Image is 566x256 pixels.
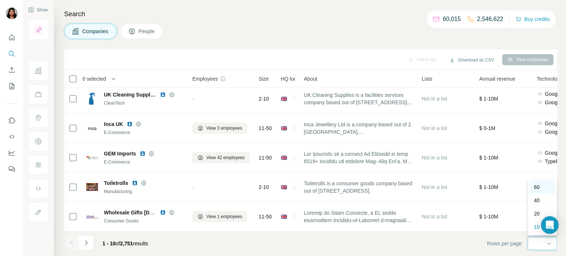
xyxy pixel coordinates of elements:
[104,129,184,136] div: E-Commerce
[127,121,133,127] img: LinkedIn logo
[477,15,503,24] p: 2,546,622
[160,92,166,98] img: LinkedIn logo
[534,223,540,231] p: 10
[259,154,272,161] span: 11-50
[104,91,156,98] span: UK Cleaning Supplies
[83,75,106,83] span: 0 selected
[192,75,218,83] span: Employees
[6,63,18,77] button: Enrich CSV
[304,91,413,106] span: UK Cleaning Supplies is a facilities services company based out of [STREET_ADDRESS][PERSON_NAME].
[120,241,133,246] span: 2,751
[444,55,499,66] button: Download as CSV
[545,158,563,165] span: Typekit,
[116,241,120,246] span: of
[206,154,245,161] span: View 42 employees
[23,4,53,15] button: Show
[104,179,128,187] span: Toiletrolls
[104,120,123,128] span: Inca UK
[479,214,498,220] span: $ 1-10M
[304,75,318,83] span: About
[6,80,18,93] button: My lists
[479,184,498,190] span: $ 1-10M
[293,154,304,161] div: + 2
[192,184,194,190] span: -
[6,162,18,176] button: Feedback
[6,47,18,60] button: Search
[192,96,194,102] span: -
[206,125,242,131] span: View 3 employees
[102,241,148,246] span: results
[139,28,156,35] span: People
[192,211,247,222] button: View 1 employees
[259,183,269,191] span: 2-10
[104,210,161,215] span: Wholesale Gifts [DATE]
[281,183,287,191] span: 🇬🇧
[6,130,18,143] button: Use Surfe API
[6,31,18,44] button: Quick start
[259,125,272,132] span: 11-50
[281,213,287,220] span: 🇬🇧
[259,213,272,220] span: 11-50
[479,125,496,131] span: $ 0-1M
[86,183,98,191] img: Logo of Toiletrolls
[64,9,557,19] h4: Search
[86,152,98,164] img: Logo of GEM Imports
[293,95,304,102] div: + 1
[422,75,433,83] span: Lists
[192,152,250,163] button: View 42 employees
[487,240,522,247] span: Rows per page
[534,183,540,191] p: 60
[82,28,109,35] span: Companies
[104,159,184,165] div: E-Commerce
[86,211,98,222] img: Logo of Wholesale Gifts Tomorrow
[534,210,540,217] p: 20
[293,125,304,131] div: + 2
[132,180,138,186] img: LinkedIn logo
[293,184,304,190] div: + 1
[304,150,413,165] span: Lor Ipsumdo sit a consect Ad Elitsedd ei temp 6519+ incididu utl etdolore Mag- Aliq Eni'a. Mini v...
[140,151,146,157] img: LinkedIn logo
[422,184,447,190] span: Not in a list
[541,216,559,234] div: Open Intercom Messenger
[281,154,287,161] span: 🇬🇧
[479,96,498,102] span: $ 1-10M
[192,123,247,134] button: View 3 employees
[443,15,461,24] p: 60,015
[281,95,287,102] span: 🇬🇧
[104,188,184,195] div: Manufacturing
[160,210,166,215] img: LinkedIn logo
[104,150,136,157] span: GEM Imports
[422,125,447,131] span: Not in a list
[479,155,498,161] span: $ 1-10M
[6,146,18,159] button: Dashboard
[259,95,269,102] span: 2-10
[422,155,447,161] span: Not in a list
[422,214,447,220] span: Not in a list
[104,218,184,224] div: Consumer Goods
[304,180,413,194] span: Toiletrolls is a consumer goods company based out of [STREET_ADDRESS].
[6,114,18,127] button: Use Surfe on LinkedIn
[534,197,540,204] p: 40
[206,213,242,220] span: View 1 employees
[422,96,447,102] span: Not in a list
[86,93,98,105] img: Logo of UK Cleaning Supplies
[86,122,98,134] img: Logo of Inca UK
[102,241,116,246] span: 1 - 10
[304,121,413,136] span: Inca Jewellery Ltd is a company based out of 2 [GEOGRAPHIC_DATA], [GEOGRAPHIC_DATA], [GEOGRAPHIC_...
[6,7,18,19] img: Avatar
[293,213,304,220] div: + 1
[281,75,308,83] span: HQ location
[281,125,287,132] span: 🇬🇧
[479,75,516,83] span: Annual revenue
[516,14,550,24] button: Buy credits
[104,100,184,106] div: CleanTech
[79,235,94,250] button: Navigate to next page
[304,209,413,224] span: Loremip do Sitam Consecte, a EL seddo eiusmodtem Incididu-ut-Laboreet d-magnaali enimadmi. Ve qui...
[259,75,269,83] span: Size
